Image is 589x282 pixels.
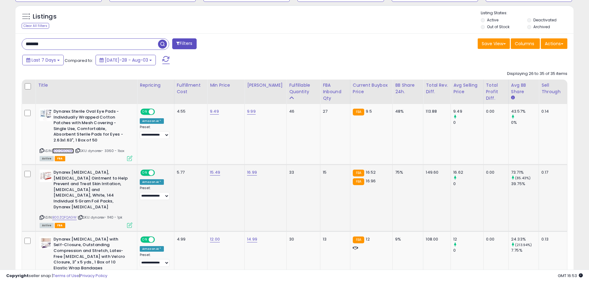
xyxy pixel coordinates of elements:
div: 9.49 [453,109,483,114]
span: OFF [154,237,164,242]
span: Last 7 Days [32,57,56,63]
img: 41KcRWFCTZL._SL40_.jpg [40,170,52,182]
div: Clear All Filters [22,23,49,29]
label: Deactivated [533,17,557,23]
div: Preset: [140,186,169,200]
div: ASIN: [40,170,132,227]
div: Sell Through [541,82,565,95]
button: Save View [478,38,510,49]
div: Preset: [140,125,169,139]
div: Amazon AI * [140,118,164,124]
div: 4.55 [177,109,203,114]
div: 48% [395,109,418,114]
div: Fulfillable Quantity [289,82,318,95]
small: (213.94%) [515,242,532,247]
img: 51IQmq2UsfL._SL40_.jpg [40,236,52,249]
a: 9.99 [247,108,256,115]
span: | SKU: dynarex- 1140 - 1pk [78,215,122,220]
span: ON [141,170,149,176]
div: 113.88 [426,109,446,114]
span: 2025-08-11 16:53 GMT [558,273,583,279]
div: 12 [453,236,483,242]
div: 0.17 [541,170,562,175]
button: Actions [541,38,567,49]
span: 9.5 [366,108,372,114]
div: FBA inbound Qty [323,82,348,102]
button: [DATE]-28 - Aug-03 [96,55,156,65]
div: Amazon AI * [140,179,164,185]
div: 4.99 [177,236,203,242]
b: Dynarex Sterile Oval Eye Pads - Individually Wrapped Cotton Patches with Mesh Covering - Single U... [53,109,129,145]
div: 149.60 [426,170,446,175]
div: 73.71% [511,170,539,175]
strong: Copyright [6,273,29,279]
span: ON [141,237,149,242]
div: Repricing [140,82,172,89]
div: BB Share 24h. [395,82,420,95]
div: 9% [395,236,418,242]
a: 14.99 [247,236,257,242]
span: [DATE]-28 - Aug-03 [105,57,148,63]
div: 24.33% [511,236,539,242]
a: B00ZQFQAGW [52,215,77,220]
span: All listings currently available for purchase on Amazon [40,156,54,161]
div: Total Profit Diff. [486,82,506,102]
div: 0.00 [486,170,504,175]
div: Min Price [210,82,242,89]
div: Displaying 26 to 35 of 35 items [507,71,567,77]
b: Dynarex [MEDICAL_DATA], [MEDICAL_DATA] Ointment to Help Prevent and Treat Skin Irritation, [MEDIC... [53,170,129,211]
div: 0.00 [486,236,504,242]
div: ASIN: [40,109,132,160]
span: All listings currently available for purchase on Amazon [40,223,54,228]
span: OFF [154,170,164,176]
small: Avg BB Share. [511,95,515,101]
div: 46 [289,109,315,114]
span: ON [141,109,149,115]
a: B0006G2XKI [52,148,74,154]
span: 16.52 [366,169,376,175]
div: Title [38,82,134,89]
span: Columns [515,41,534,47]
button: Last 7 Days [22,55,64,65]
div: 0% [511,120,539,125]
a: Privacy Policy [80,273,107,279]
div: 0 [453,181,483,187]
span: FBA [55,156,65,161]
div: Avg BB Share [511,82,536,95]
div: 0.14 [541,109,562,114]
p: Listing States: [481,10,574,16]
div: 13 [323,236,345,242]
a: 12.00 [210,236,220,242]
b: Dynarex [MEDICAL_DATA] with Self-Closure, Outstanding Compression and Stretch, Latex-Free [MEDICA... [53,236,129,272]
div: 33 [289,170,315,175]
span: | SKU: dynarex- 3360 - 1box [75,148,125,153]
div: seller snap | | [6,273,107,279]
a: Terms of Use [53,273,79,279]
div: 16.62 [453,170,483,175]
span: OFF [154,109,164,115]
a: 16.99 [247,169,257,176]
label: Active [487,17,498,23]
div: 27 [323,109,345,114]
span: 12 [366,236,369,242]
div: 0.13 [541,236,562,242]
a: 15.49 [210,169,220,176]
div: 30 [289,236,315,242]
button: Filters [172,38,196,49]
div: [PERSON_NAME] [247,82,284,89]
small: FBA [353,170,364,176]
small: FBA [353,109,364,115]
img: 41gbcOdl6aL._SL40_.jpg [40,109,52,121]
div: 43.57% [511,109,539,114]
div: 15 [323,170,345,175]
div: 5.77 [177,170,203,175]
div: 0.00 [486,109,504,114]
div: Total Rev. Diff. [426,82,448,95]
div: Preset: [140,253,169,267]
small: FBA [353,178,364,185]
label: Archived [533,24,550,29]
label: Out of Stock [487,24,510,29]
h5: Listings [33,12,57,21]
span: FBA [55,223,65,228]
div: 0 [453,248,483,253]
